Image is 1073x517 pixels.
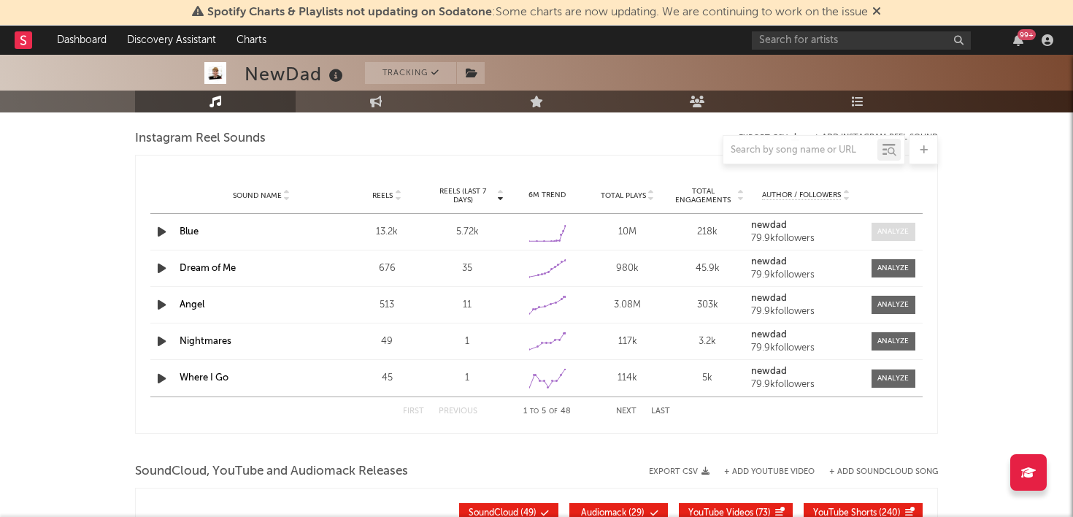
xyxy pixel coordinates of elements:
[672,334,745,349] div: 3.2k
[439,407,477,415] button: Previous
[751,367,787,376] strong: newdad
[431,225,504,240] div: 5.72k
[751,380,861,390] div: 79.9k followers
[180,264,236,273] a: Dream of Me
[815,468,938,476] button: + Add SoundCloud Song
[47,26,117,55] a: Dashboard
[530,408,539,415] span: to
[511,190,584,201] div: 6M Trend
[651,407,670,415] button: Last
[1013,34,1023,46] button: 99+
[350,334,423,349] div: 49
[507,403,587,421] div: 1 5 48
[207,7,492,18] span: Spotify Charts & Playlists not updating on Sodatone
[591,261,664,276] div: 980k
[233,191,282,200] span: Sound Name
[751,307,861,317] div: 79.9k followers
[814,134,938,142] button: + Add Instagram Reel Sound
[135,130,266,148] span: Instagram Reel Sounds
[872,7,881,18] span: Dismiss
[403,407,424,415] button: First
[591,225,664,240] div: 10M
[117,26,226,55] a: Discovery Assistant
[1018,29,1036,40] div: 99 +
[723,145,877,156] input: Search by song name or URL
[372,191,393,200] span: Reels
[180,227,199,237] a: Blue
[207,7,868,18] span: : Some charts are now updating. We are continuing to work on the issue
[365,62,456,84] button: Tracking
[751,234,861,244] div: 79.9k followers
[751,367,861,377] a: newdad
[180,300,204,310] a: Angel
[431,298,504,313] div: 11
[739,134,799,142] button: Export CSV
[245,62,347,86] div: NewDad
[751,257,861,267] a: newdad
[591,298,664,313] div: 3.08M
[431,261,504,276] div: 35
[350,225,423,240] div: 13.2k
[649,467,709,476] button: Export CSV
[431,371,504,386] div: 1
[751,221,787,230] strong: newdad
[616,407,637,415] button: Next
[672,298,745,313] div: 303k
[135,463,408,480] span: SoundCloud, YouTube and Audiomack Releases
[709,468,815,476] div: + Add YouTube Video
[724,468,815,476] button: + Add YouTube Video
[751,294,787,303] strong: newdad
[601,191,646,200] span: Total Plays
[751,343,861,353] div: 79.9k followers
[752,31,971,50] input: Search for artists
[431,187,495,204] span: Reels (last 7 days)
[180,373,228,383] a: Where I Go
[751,294,861,304] a: newdad
[591,334,664,349] div: 117k
[672,371,745,386] div: 5k
[762,191,841,200] span: Author / Followers
[431,334,504,349] div: 1
[751,257,787,267] strong: newdad
[672,261,745,276] div: 45.9k
[799,134,938,142] div: + Add Instagram Reel Sound
[226,26,277,55] a: Charts
[751,221,861,231] a: newdad
[672,225,745,240] div: 218k
[350,261,423,276] div: 676
[350,298,423,313] div: 513
[751,330,787,340] strong: newdad
[591,371,664,386] div: 114k
[672,187,736,204] span: Total Engagements
[350,371,423,386] div: 45
[751,330,861,340] a: newdad
[829,468,938,476] button: + Add SoundCloud Song
[751,270,861,280] div: 79.9k followers
[549,408,558,415] span: of
[180,337,231,346] a: Nightmares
